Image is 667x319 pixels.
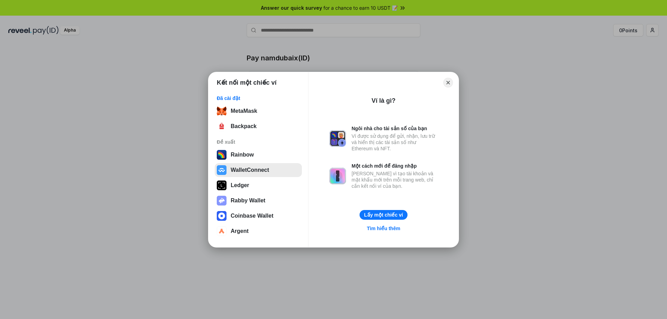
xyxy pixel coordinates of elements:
[215,209,302,223] button: Coinbase Wallet
[360,210,407,220] button: Lấy một chiếc ví
[217,95,300,101] div: Đã cài đặt
[215,119,302,133] button: Backpack
[217,226,227,236] img: svg+xml,%3Csvg%20width%3D%2228%22%20height%3D%2228%22%20viewBox%3D%220%200%2028%2028%22%20fill%3D...
[371,96,395,105] div: Ví là gì?
[231,182,249,188] div: Ledger
[217,211,227,221] img: svg+xml,%3Csvg%20width%3D%2228%22%20height%3D%2228%22%20viewBox%3D%220%200%2028%2028%22%20fill%3D...
[215,224,302,238] button: Argent
[352,170,438,189] div: [PERSON_NAME] vì tạo tài khoản và mật khẩu mới trên mỗi trang web, chỉ cần kết nối ví của bạn.
[231,152,254,158] div: Rainbow
[329,130,346,147] img: svg+xml,%3Csvg%20xmlns%3D%22http%3A%2F%2Fwww.w3.org%2F2000%2Fsvg%22%20fill%3D%22none%22%20viewBox...
[443,78,453,87] button: Close
[215,148,302,162] button: Rainbow
[217,106,227,116] img: svg+xml;base64,PHN2ZyB3aWR0aD0iMzUiIGhlaWdodD0iMzQiIHZpZXdCb3g9IjAgMCAzNSAzNCIgZmlsbD0ibm9uZSIgeG...
[217,165,227,175] img: svg+xml,%3Csvg%20width%3D%2228%22%20height%3D%2228%22%20viewBox%3D%220%200%2028%2028%22%20fill%3D...
[215,178,302,192] button: Ledger
[364,212,403,218] div: Lấy một chiếc ví
[231,123,257,129] div: Backpack
[217,181,227,190] img: svg+xml,%3Csvg%20xmlns%3D%22http%3A%2F%2Fwww.w3.org%2F2000%2Fsvg%22%20width%3D%2228%22%20height%3...
[231,198,265,204] div: Rabby Wallet
[217,121,227,131] img: 4BxBxKvl5W07cAAAAASUVORK5CYII=
[215,104,302,118] button: MetaMask
[231,213,273,219] div: Coinbase Wallet
[217,78,277,87] h1: Kết nối một chiếc ví
[217,196,227,205] img: svg+xml,%3Csvg%20xmlns%3D%22http%3A%2F%2Fwww.w3.org%2F2000%2Fsvg%22%20fill%3D%22none%22%20viewBox...
[363,224,404,233] a: Tìm hiểu thêm
[215,163,302,177] button: WalletConnect
[352,125,438,132] div: Ngôi nhà cho tài sản số của bạn
[215,194,302,208] button: Rabby Wallet
[231,228,249,234] div: Argent
[367,225,400,232] div: Tìm hiểu thêm
[352,133,438,152] div: Ví được sử dụng để gửi, nhận, lưu trữ và hiển thị các tài sản số như Ethereum và NFT.
[217,139,300,145] div: Đề xuất
[231,108,257,114] div: MetaMask
[352,163,438,169] div: Một cách mới để đăng nhập
[329,168,346,184] img: svg+xml,%3Csvg%20xmlns%3D%22http%3A%2F%2Fwww.w3.org%2F2000%2Fsvg%22%20fill%3D%22none%22%20viewBox...
[217,150,227,160] img: svg+xml,%3Csvg%20width%3D%22120%22%20height%3D%22120%22%20viewBox%3D%220%200%20120%20120%22%20fil...
[231,167,269,173] div: WalletConnect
